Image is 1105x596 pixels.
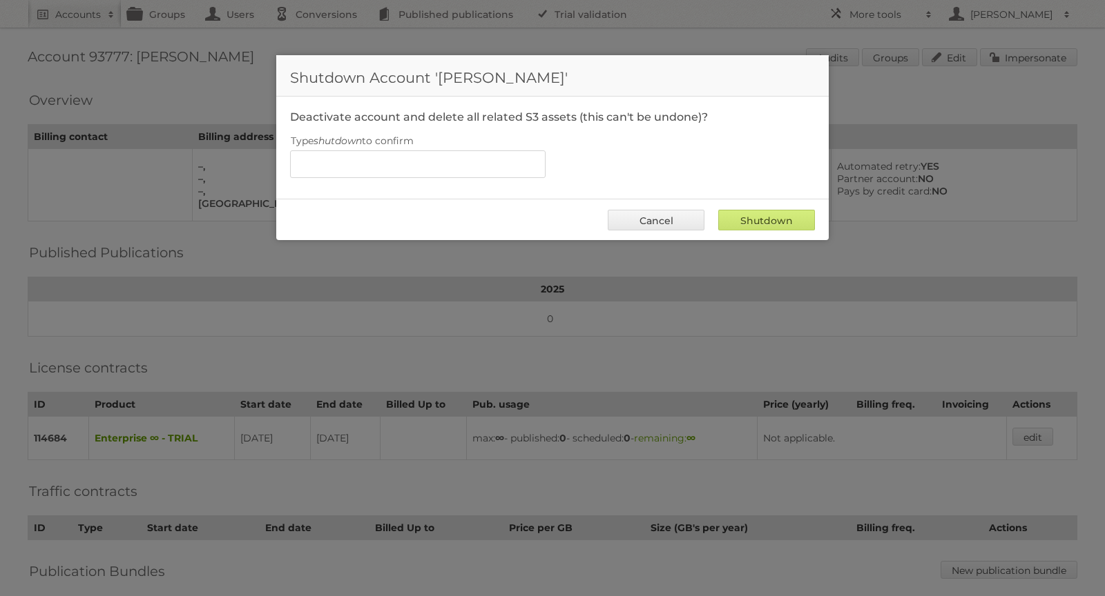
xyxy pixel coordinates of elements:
[290,131,815,150] label: Type to confirm
[290,110,708,123] legend: Deactivate account and delete all related S3 assets (this can't be undone)?
[608,210,704,230] a: Cancel
[718,210,815,230] input: Shutdown
[314,135,362,147] em: shutdown
[276,55,829,97] h1: Shutdown Account '[PERSON_NAME]'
